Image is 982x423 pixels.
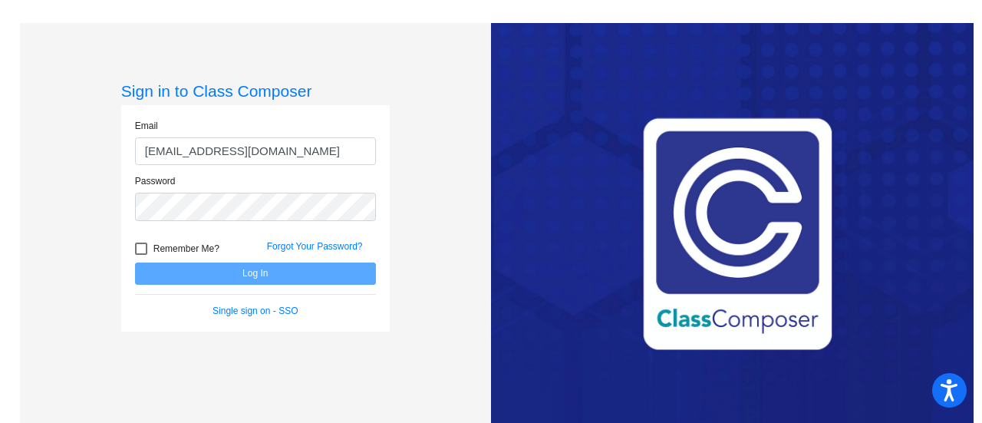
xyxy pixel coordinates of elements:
[267,241,363,252] a: Forgot Your Password?
[135,263,376,285] button: Log In
[135,119,158,133] label: Email
[135,174,176,188] label: Password
[213,306,298,316] a: Single sign on - SSO
[153,240,219,258] span: Remember Me?
[121,81,390,101] h3: Sign in to Class Composer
